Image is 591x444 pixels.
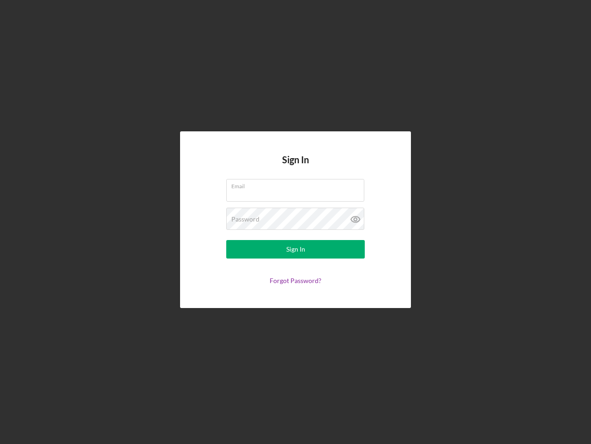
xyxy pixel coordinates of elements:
button: Sign In [226,240,365,259]
a: Forgot Password? [270,277,321,284]
label: Password [231,216,259,223]
div: Sign In [286,240,305,259]
label: Email [231,179,364,190]
h4: Sign In [282,154,309,179]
